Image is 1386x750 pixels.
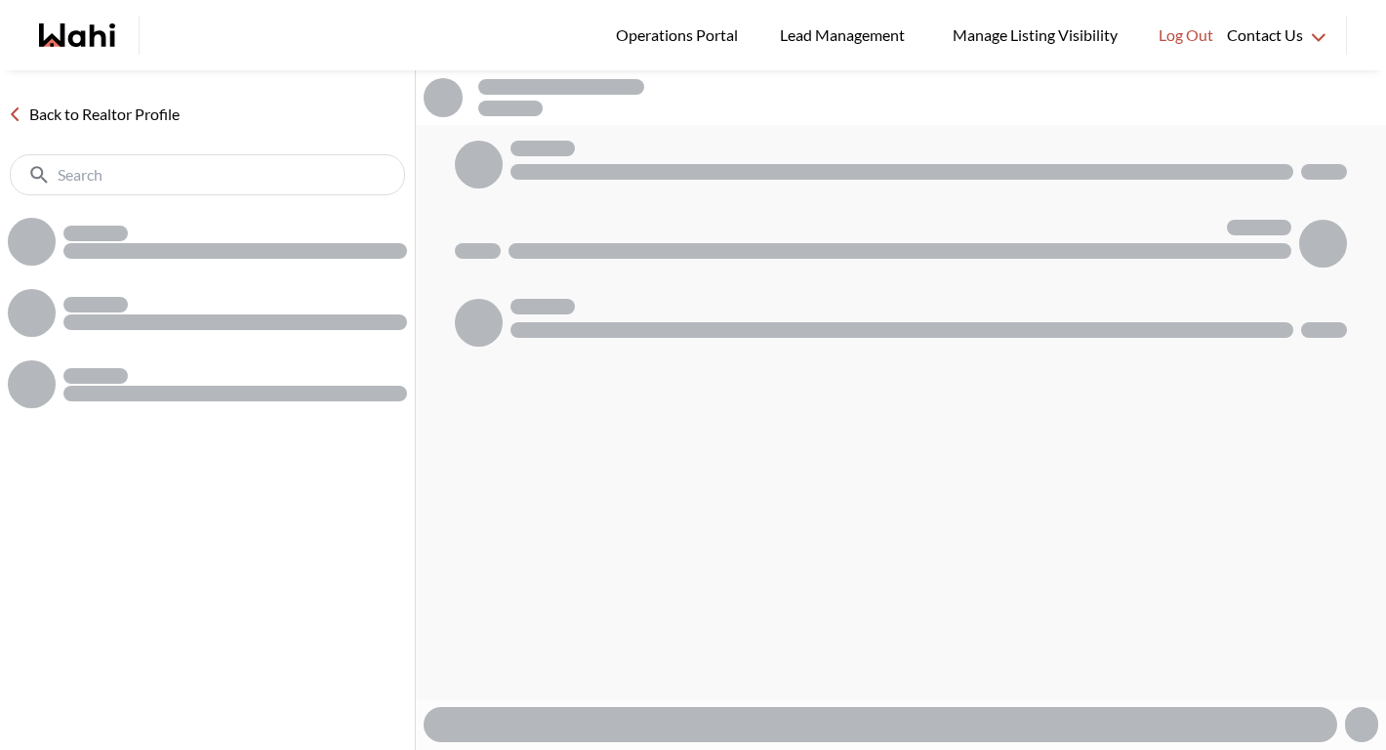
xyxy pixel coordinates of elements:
span: Lead Management [780,22,912,48]
input: Search [58,165,361,185]
span: Operations Portal [616,22,745,48]
a: Wahi homepage [39,23,115,47]
span: Manage Listing Visibility [947,22,1123,48]
span: Log Out [1159,22,1213,48]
